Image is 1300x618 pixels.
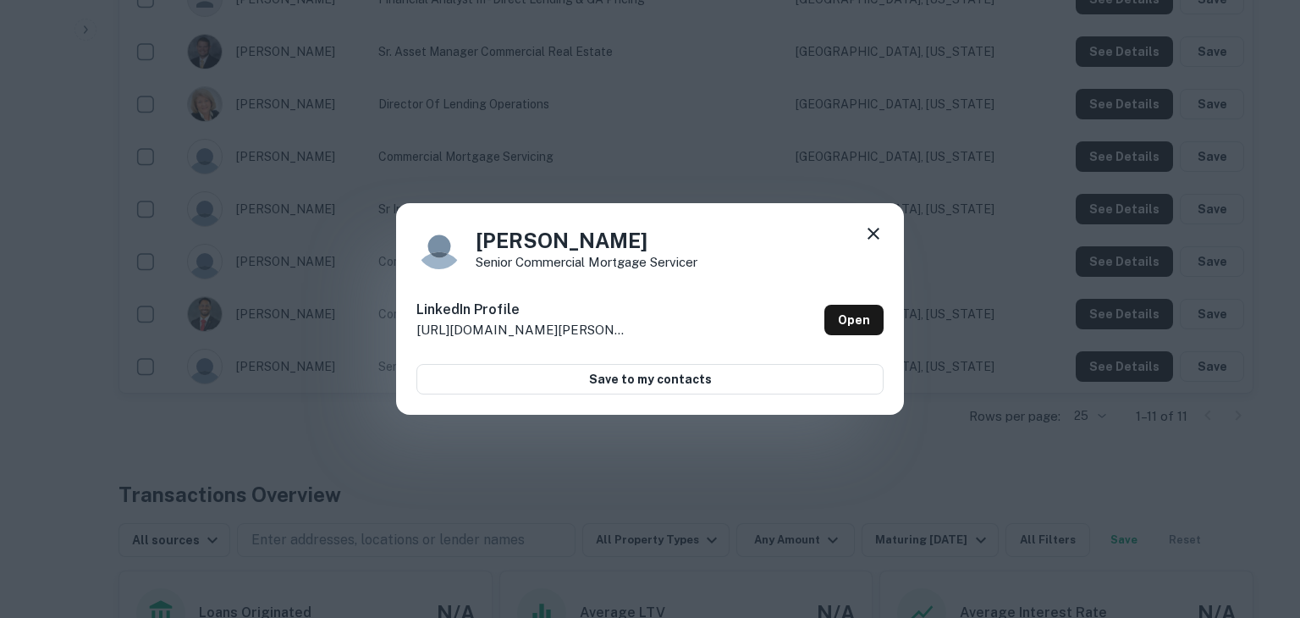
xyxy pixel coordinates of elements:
[1215,483,1300,564] iframe: Chat Widget
[476,225,697,256] h4: [PERSON_NAME]
[416,300,628,320] h6: LinkedIn Profile
[476,256,697,268] p: Senior Commercial Mortgage Servicer
[416,364,884,395] button: Save to my contacts
[416,223,462,269] img: 9c8pery4andzj6ohjkjp54ma2
[416,320,628,340] p: [URL][DOMAIN_NAME][PERSON_NAME]
[824,305,884,335] a: Open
